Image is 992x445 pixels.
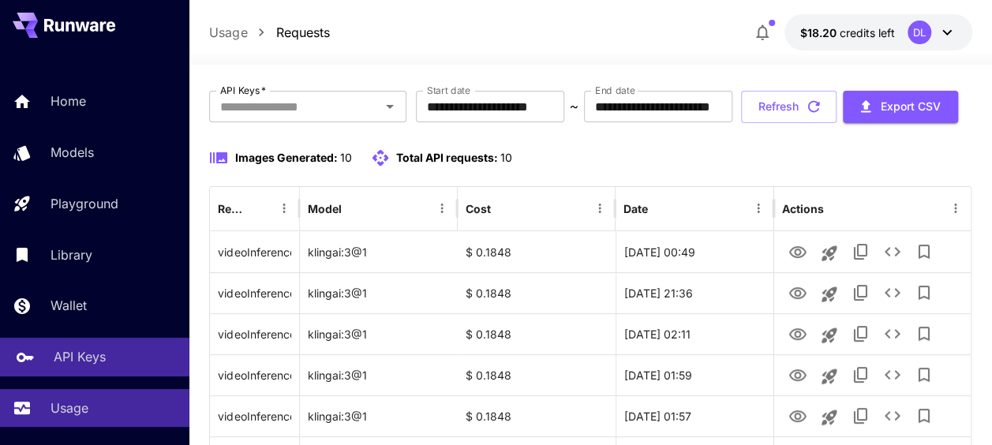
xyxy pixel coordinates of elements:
label: API Keys [220,84,266,97]
button: View Video [782,276,814,309]
button: Export CSV [843,91,958,123]
label: End date [595,84,635,97]
button: Launch in playground [814,237,845,269]
div: 26 Aug, 2025 01:59 [616,354,773,395]
div: 26 Aug, 2025 02:11 [616,313,773,354]
div: Date [623,202,648,215]
button: $18.1959DL [784,14,972,50]
div: Click to copy prompt [218,314,291,354]
div: Actions [782,202,824,215]
div: klingai:3@1 [300,231,458,272]
div: Click to copy prompt [218,396,291,436]
a: Requests [275,23,329,42]
div: Model [308,202,342,215]
div: Click to copy prompt [218,273,291,313]
span: Total API requests: [396,151,498,164]
button: Add to library [908,236,940,267]
button: View Video [782,399,814,432]
div: $ 0.1848 [458,395,616,436]
label: Start date [427,84,470,97]
p: API Keys [54,347,106,366]
button: Copy TaskUUID [845,359,877,391]
div: Click to copy prompt [218,355,291,395]
p: Wallet [51,296,87,315]
div: Request [218,202,249,215]
button: Add to library [908,318,940,350]
button: Menu [589,197,611,219]
p: Library [51,245,92,264]
button: Copy TaskUUID [845,400,877,432]
div: klingai:3@1 [300,354,458,395]
button: Open [379,95,401,118]
button: Add to library [908,400,940,432]
button: See details [877,277,908,309]
button: See details [877,318,908,350]
button: Copy TaskUUID [845,277,877,309]
button: See details [877,236,908,267]
div: klingai:3@1 [300,272,458,313]
div: $18.1959 [800,24,895,41]
span: 10 [340,151,352,164]
span: credits left [840,26,895,39]
button: Copy TaskUUID [845,236,877,267]
button: View Video [782,235,814,267]
span: $18.20 [800,26,840,39]
span: Images Generated: [234,151,337,164]
p: Home [51,92,86,110]
button: View Video [782,317,814,350]
div: 01 Sep, 2025 00:49 [616,231,773,272]
button: Launch in playground [814,320,845,351]
button: Sort [649,197,672,219]
button: Refresh [741,91,837,123]
p: Playground [51,194,118,213]
div: 30 Aug, 2025 21:36 [616,272,773,313]
p: Models [51,143,94,162]
button: Menu [431,197,453,219]
button: Copy TaskUUID [845,318,877,350]
button: View Video [782,358,814,391]
button: Launch in playground [814,279,845,310]
div: 26 Aug, 2025 01:57 [616,395,773,436]
button: See details [877,359,908,391]
span: 10 [500,151,512,164]
div: $ 0.1848 [458,313,616,354]
div: klingai:3@1 [300,395,458,436]
button: Launch in playground [814,402,845,433]
button: Menu [747,197,769,219]
div: $ 0.1848 [458,272,616,313]
button: Add to library [908,359,940,391]
button: Sort [492,197,515,219]
div: Click to copy prompt [218,232,291,272]
button: Add to library [908,277,940,309]
button: Menu [273,197,295,219]
a: Usage [209,23,247,42]
button: Menu [945,197,967,219]
button: See details [877,400,908,432]
nav: breadcrumb [209,23,329,42]
div: Cost [466,202,491,215]
button: Launch in playground [814,361,845,392]
div: DL [908,21,931,44]
div: $ 0.1848 [458,354,616,395]
div: klingai:3@1 [300,313,458,354]
button: Sort [251,197,273,219]
button: Sort [343,197,365,219]
p: Usage [51,398,88,417]
p: ~ [570,97,578,116]
div: $ 0.1848 [458,231,616,272]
